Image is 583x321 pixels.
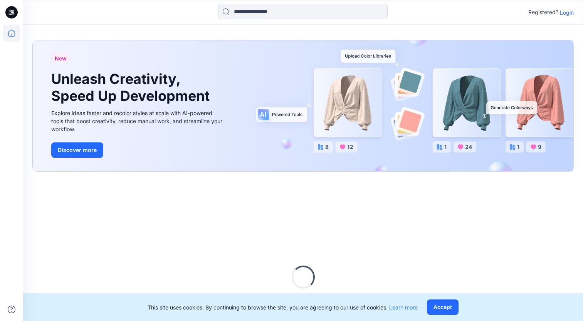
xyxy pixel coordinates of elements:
[389,304,418,311] a: Learn more
[51,142,225,158] a: Discover more
[51,142,103,158] button: Discover more
[560,8,574,17] p: Login
[528,8,558,17] p: Registered?
[427,299,459,315] button: Accept
[55,54,67,63] span: New
[148,303,418,311] p: This site uses cookies. By continuing to browse the site, you are agreeing to our use of cookies.
[51,71,213,104] h1: Unleash Creativity, Speed Up Development
[51,109,225,133] div: Explore ideas faster and recolor styles at scale with AI-powered tools that boost creativity, red...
